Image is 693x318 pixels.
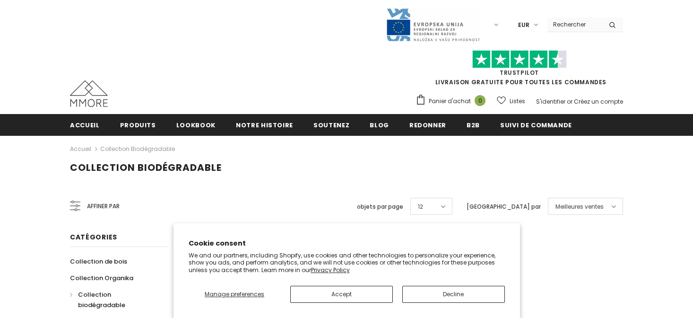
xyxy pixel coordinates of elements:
[500,114,572,135] a: Suivi de commande
[176,114,216,135] a: Lookbook
[402,286,505,303] button: Decline
[429,97,471,106] span: Panier d'achat
[409,121,446,130] span: Redonner
[536,97,565,106] a: S'identifier
[188,286,280,303] button: Manage preferences
[70,80,108,107] img: Cas MMORE
[547,18,602,31] input: Search Site
[370,121,389,130] span: Blog
[500,121,572,130] span: Suivi de commande
[70,253,127,270] a: Collection de bois
[416,94,490,108] a: Panier d'achat 0
[574,97,623,106] a: Créez un compte
[100,145,175,153] a: Collection biodégradable
[313,121,349,130] span: soutenez
[205,290,264,298] span: Manage preferences
[189,238,505,248] h2: Cookie consent
[189,252,505,274] p: We and our partners, including Shopify, use cookies and other technologies to personalize your ex...
[497,93,525,109] a: Listes
[518,20,529,30] span: EUR
[70,232,117,242] span: Catégories
[370,114,389,135] a: Blog
[475,95,485,106] span: 0
[70,121,100,130] span: Accueil
[472,50,567,69] img: Faites confiance aux étoiles pilotes
[567,97,572,106] span: or
[467,114,480,135] a: B2B
[70,143,91,155] a: Accueil
[357,202,403,212] label: objets par page
[386,20,480,28] a: Javni Razpis
[87,201,120,212] span: Affiner par
[70,257,127,266] span: Collection de bois
[236,121,293,130] span: Notre histoire
[120,121,156,130] span: Produits
[467,202,541,212] label: [GEOGRAPHIC_DATA] par
[70,270,133,286] a: Collection Organika
[176,121,216,130] span: Lookbook
[418,202,423,212] span: 12
[510,97,525,106] span: Listes
[78,290,125,309] span: Collection biodégradable
[555,202,604,212] span: Meilleures ventes
[409,114,446,135] a: Redonner
[236,114,293,135] a: Notre histoire
[120,114,156,135] a: Produits
[311,266,350,274] a: Privacy Policy
[290,286,393,303] button: Accept
[70,286,159,313] a: Collection biodégradable
[500,69,539,77] a: TrustPilot
[313,114,349,135] a: soutenez
[70,161,222,174] span: Collection biodégradable
[386,8,480,42] img: Javni Razpis
[70,114,100,135] a: Accueil
[467,121,480,130] span: B2B
[70,274,133,283] span: Collection Organika
[416,54,623,86] span: LIVRAISON GRATUITE POUR TOUTES LES COMMANDES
